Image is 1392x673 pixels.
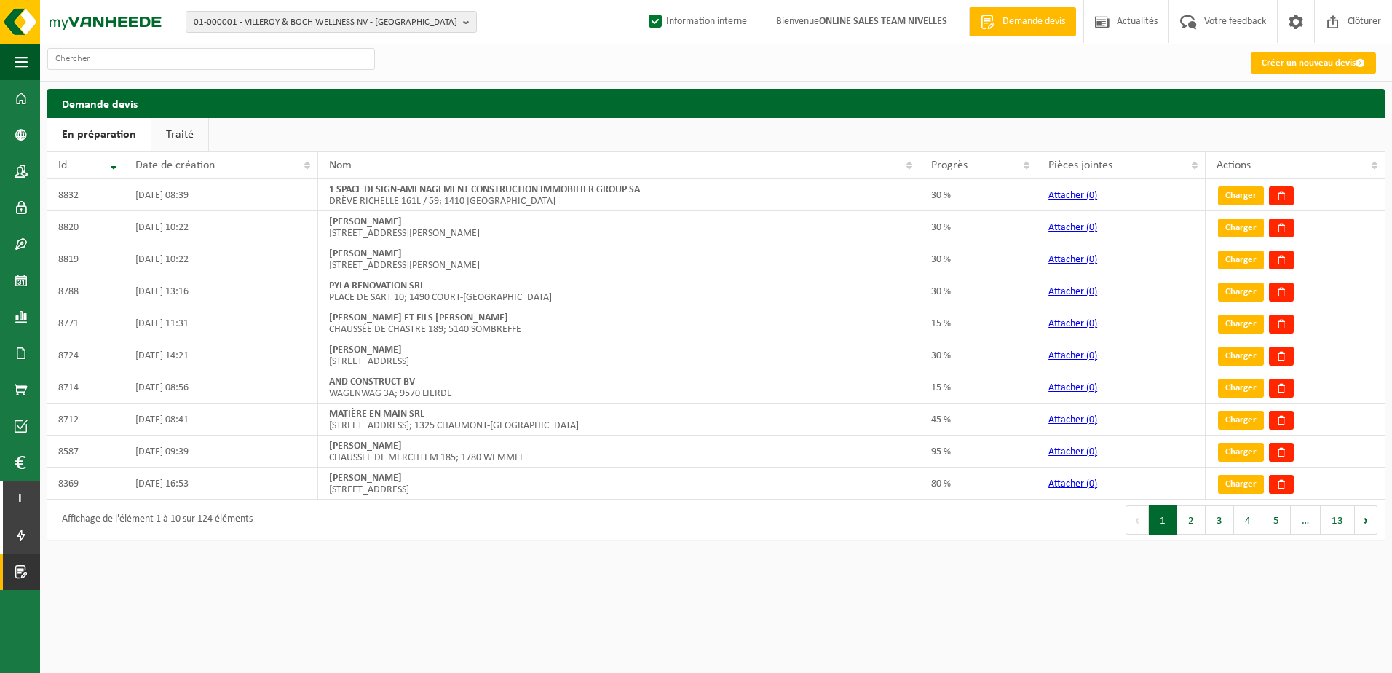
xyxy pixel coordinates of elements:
td: 8771 [47,307,124,339]
td: 95 % [920,436,1037,468]
td: [DATE] 11:31 [124,307,318,339]
td: [STREET_ADDRESS][PERSON_NAME] [318,243,920,275]
span: 01-000001 - VILLEROY & BOCH WELLNESS NV - [GEOGRAPHIC_DATA] [194,12,457,34]
strong: PYLA RENOVATION SRL [329,280,424,291]
button: Next [1355,505,1377,535]
a: Attacher (0) [1048,382,1097,393]
a: Charger [1218,347,1264,366]
td: 8712 [47,404,124,436]
button: Previous [1126,505,1149,535]
a: Demande devis [969,7,1076,36]
span: … [1291,505,1321,535]
strong: ONLINE SALES TEAM NIVELLES [819,16,947,27]
a: Attacher (0) [1048,414,1097,425]
button: 1 [1149,505,1177,535]
strong: [PERSON_NAME] [329,345,402,355]
a: Attacher (0) [1048,479,1097,489]
span: 0 [1089,382,1094,393]
td: 8819 [47,243,124,275]
td: 30 % [920,243,1037,275]
a: Attacher (0) [1048,318,1097,329]
span: I [15,481,25,517]
a: Attacher (0) [1048,254,1097,265]
td: [STREET_ADDRESS] [318,468,920,500]
td: [STREET_ADDRESS] [318,339,920,371]
td: 8587 [47,436,124,468]
td: 8820 [47,211,124,243]
strong: [PERSON_NAME] [329,473,402,484]
td: 30 % [920,275,1037,307]
td: 15 % [920,371,1037,404]
td: [DATE] 16:53 [124,468,318,500]
td: [DATE] 08:56 [124,371,318,404]
input: Chercher [47,48,375,70]
td: 15 % [920,307,1037,339]
span: 0 [1089,414,1094,425]
a: Charger [1218,443,1264,462]
span: 0 [1089,479,1094,489]
td: WAGENWAG 3A; 9570 LIERDE [318,371,920,404]
button: 3 [1206,505,1234,535]
td: PLACE DE SART 10; 1490 COURT-[GEOGRAPHIC_DATA] [318,275,920,307]
button: 2 [1177,505,1206,535]
a: Attacher (0) [1048,350,1097,361]
td: 8832 [47,179,124,211]
a: Charger [1218,283,1264,302]
button: 01-000001 - VILLEROY & BOCH WELLNESS NV - [GEOGRAPHIC_DATA] [186,11,477,33]
span: Actions [1217,160,1251,171]
span: Demande devis [999,15,1069,29]
a: Attacher (0) [1048,222,1097,233]
a: Créer un nouveau devis [1251,52,1376,74]
span: 0 [1089,222,1094,233]
span: 0 [1089,190,1094,201]
a: Charger [1218,379,1264,398]
span: Pièces jointes [1048,160,1112,171]
span: Nom [329,160,352,171]
td: [DATE] 14:21 [124,339,318,371]
td: [DATE] 13:16 [124,275,318,307]
a: Traité [151,118,208,151]
td: DRÈVE RICHELLE 161L / 59; 1410 [GEOGRAPHIC_DATA] [318,179,920,211]
td: 8714 [47,371,124,404]
td: [DATE] 09:39 [124,436,318,468]
td: 30 % [920,339,1037,371]
strong: [PERSON_NAME] [329,248,402,259]
td: CHAUSSÉE DE CHASTRE 189; 5140 SOMBREFFE [318,307,920,339]
button: 4 [1234,505,1262,535]
span: Date de création [135,160,215,171]
label: Information interne [646,11,747,33]
td: 30 % [920,179,1037,211]
td: 45 % [920,404,1037,436]
a: Charger [1218,411,1264,430]
strong: [PERSON_NAME] [329,441,402,452]
span: 0 [1089,350,1094,361]
span: 0 [1089,286,1094,297]
td: 8724 [47,339,124,371]
a: Charger [1218,186,1264,205]
span: Progrès [931,160,968,171]
strong: [PERSON_NAME] [329,216,402,227]
span: Id [58,160,67,171]
a: Attacher (0) [1048,286,1097,297]
td: [DATE] 08:39 [124,179,318,211]
td: CHAUSSEE DE MERCHTEM 185; 1780 WEMMEL [318,436,920,468]
a: Attacher (0) [1048,446,1097,457]
span: 0 [1089,446,1094,457]
td: 8369 [47,468,124,500]
td: [DATE] 10:22 [124,243,318,275]
a: Charger [1218,475,1264,494]
button: 13 [1321,505,1355,535]
span: 0 [1089,254,1094,265]
td: 80 % [920,468,1037,500]
td: [STREET_ADDRESS]; 1325 CHAUMONT-[GEOGRAPHIC_DATA] [318,404,920,436]
td: 30 % [920,211,1037,243]
td: [STREET_ADDRESS][PERSON_NAME] [318,211,920,243]
a: Charger [1218,251,1264,269]
a: En préparation [47,118,151,151]
button: 5 [1262,505,1291,535]
strong: MATIÈRE EN MAIN SRL [329,409,424,420]
strong: AND CONSTRUCT BV [329,377,415,387]
span: 0 [1089,318,1094,329]
td: [DATE] 10:22 [124,211,318,243]
div: Affichage de l'élément 1 à 10 sur 124 éléments [55,507,253,533]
